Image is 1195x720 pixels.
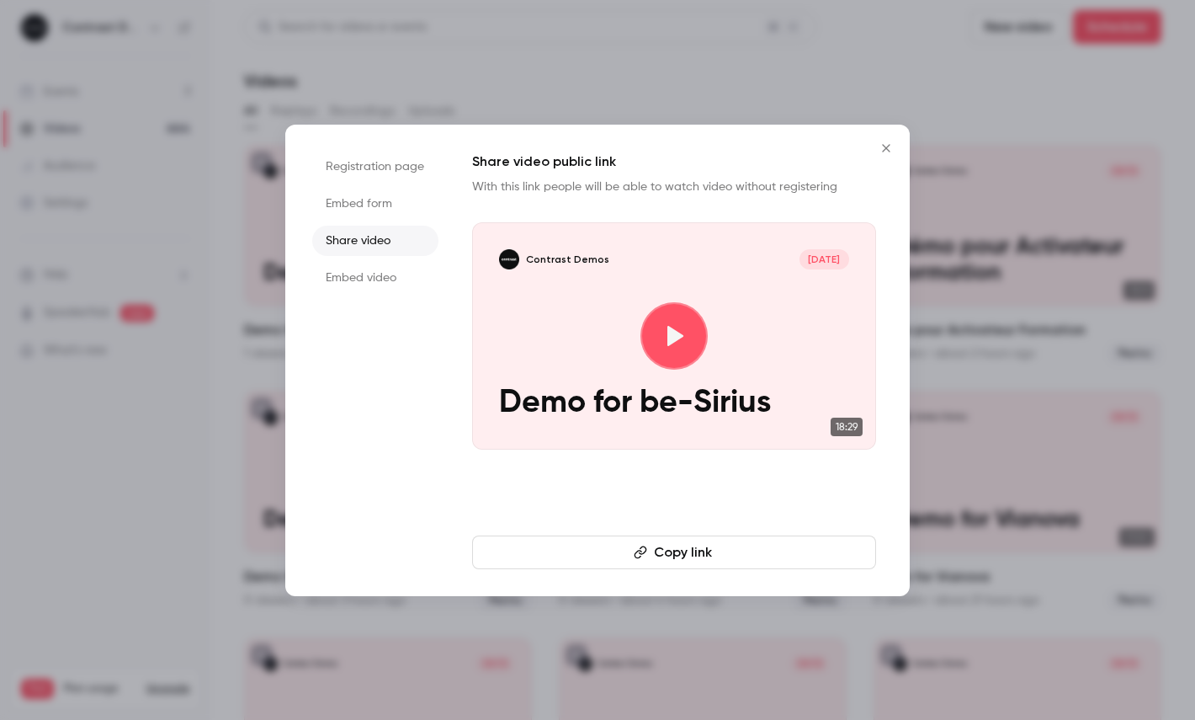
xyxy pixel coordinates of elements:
a: Demo for be-SiriusContrast Demos[DATE]Demo for be-Sirius18:29 [472,222,876,450]
p: With this link people will be able to watch video without registering [472,179,876,195]
li: Registration page [312,152,438,182]
span: 18:29 [831,418,863,436]
li: Embed video [312,263,438,293]
button: Copy link [472,536,876,569]
button: Close [869,131,903,165]
h1: Share video public link [472,152,876,172]
li: Share video [312,226,438,256]
li: Embed form [312,189,438,219]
